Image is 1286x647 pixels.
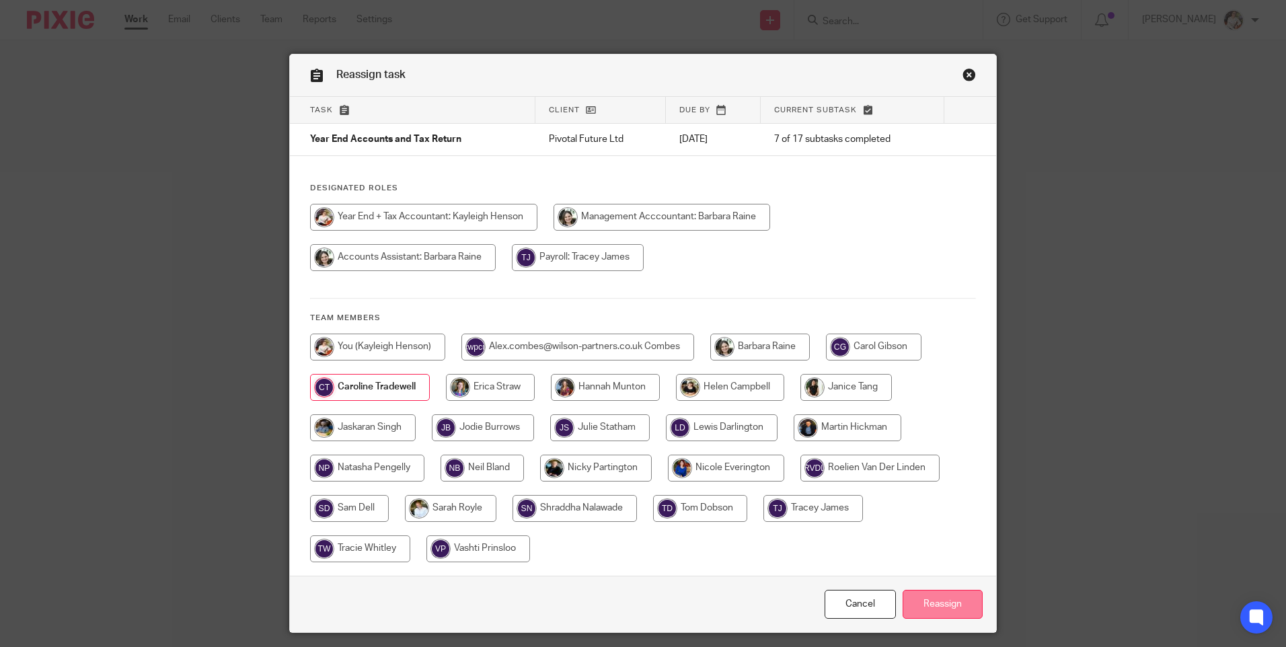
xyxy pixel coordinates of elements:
h4: Designated Roles [310,183,976,194]
h4: Team members [310,313,976,323]
span: Reassign task [336,69,406,80]
p: Pivotal Future Ltd [549,132,652,146]
a: Close this dialog window [825,590,896,619]
td: 7 of 17 subtasks completed [761,124,944,156]
span: Year End Accounts and Tax Return [310,135,461,145]
span: Client [549,106,580,114]
span: Due by [679,106,710,114]
a: Close this dialog window [962,68,976,86]
span: Task [310,106,333,114]
input: Reassign [903,590,983,619]
p: [DATE] [679,132,747,146]
span: Current subtask [774,106,857,114]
